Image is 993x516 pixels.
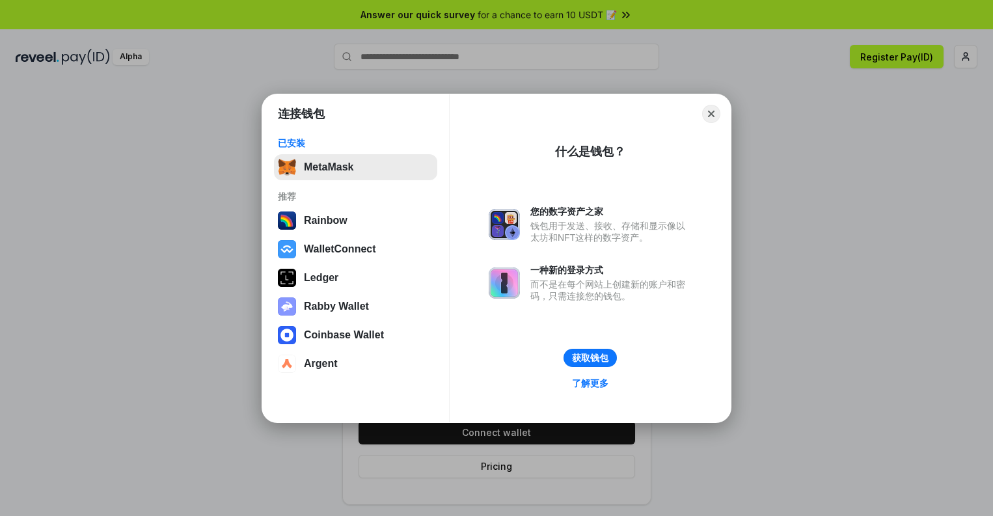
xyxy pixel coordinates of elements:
div: 了解更多 [572,377,608,389]
div: Rainbow [304,215,347,226]
div: 一种新的登录方式 [530,264,692,276]
img: svg+xml,%3Csvg%20width%3D%2228%22%20height%3D%2228%22%20viewBox%3D%220%200%2028%2028%22%20fill%3D... [278,355,296,373]
div: Ledger [304,272,338,284]
button: Close [702,105,720,123]
button: Rabby Wallet [274,293,437,319]
button: WalletConnect [274,236,437,262]
div: WalletConnect [304,243,376,255]
button: MetaMask [274,154,437,180]
img: svg+xml,%3Csvg%20width%3D%2228%22%20height%3D%2228%22%20viewBox%3D%220%200%2028%2028%22%20fill%3D... [278,326,296,344]
a: 了解更多 [564,375,616,392]
div: 而不是在每个网站上创建新的账户和密码，只需连接您的钱包。 [530,278,692,302]
div: 推荐 [278,191,433,202]
div: Argent [304,358,338,370]
img: svg+xml,%3Csvg%20width%3D%22120%22%20height%3D%22120%22%20viewBox%3D%220%200%20120%20120%22%20fil... [278,211,296,230]
div: MetaMask [304,161,353,173]
button: 获取钱包 [564,349,617,367]
div: Rabby Wallet [304,301,369,312]
div: Coinbase Wallet [304,329,384,341]
img: svg+xml,%3Csvg%20xmlns%3D%22http%3A%2F%2Fwww.w3.org%2F2000%2Fsvg%22%20fill%3D%22none%22%20viewBox... [489,267,520,299]
img: svg+xml,%3Csvg%20xmlns%3D%22http%3A%2F%2Fwww.w3.org%2F2000%2Fsvg%22%20width%3D%2228%22%20height%3... [278,269,296,287]
img: svg+xml,%3Csvg%20xmlns%3D%22http%3A%2F%2Fwww.w3.org%2F2000%2Fsvg%22%20fill%3D%22none%22%20viewBox... [278,297,296,316]
div: 获取钱包 [572,352,608,364]
h1: 连接钱包 [278,106,325,122]
div: 您的数字资产之家 [530,206,692,217]
img: svg+xml,%3Csvg%20width%3D%2228%22%20height%3D%2228%22%20viewBox%3D%220%200%2028%2028%22%20fill%3D... [278,240,296,258]
div: 已安装 [278,137,433,149]
div: 什么是钱包？ [555,144,625,159]
button: Ledger [274,265,437,291]
button: Rainbow [274,208,437,234]
button: Argent [274,351,437,377]
div: 钱包用于发送、接收、存储和显示像以太坊和NFT这样的数字资产。 [530,220,692,243]
img: svg+xml,%3Csvg%20fill%3D%22none%22%20height%3D%2233%22%20viewBox%3D%220%200%2035%2033%22%20width%... [278,158,296,176]
img: svg+xml,%3Csvg%20xmlns%3D%22http%3A%2F%2Fwww.w3.org%2F2000%2Fsvg%22%20fill%3D%22none%22%20viewBox... [489,209,520,240]
button: Coinbase Wallet [274,322,437,348]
